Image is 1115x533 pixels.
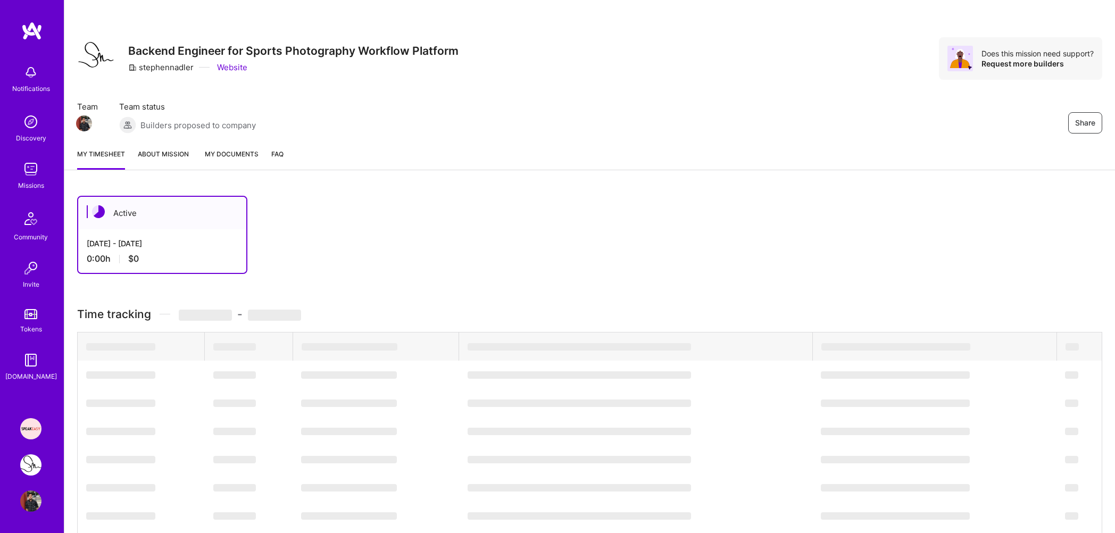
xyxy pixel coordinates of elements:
span: ‌ [86,512,155,520]
div: Tokens [20,323,42,335]
span: ‌ [821,512,970,520]
img: Invite [20,257,41,279]
span: ‌ [248,310,301,321]
span: Share [1075,118,1095,128]
a: Speakeasy: Software Engineer to help Customers write custom functions [18,418,44,439]
div: [DOMAIN_NAME] [5,371,57,382]
img: User Avatar [20,490,41,512]
a: Website [215,62,247,73]
span: ‌ [86,428,155,435]
span: ‌ [1065,484,1078,492]
span: ‌ [468,399,691,407]
span: ‌ [213,456,256,463]
img: tokens [24,309,37,319]
div: Missions [18,180,44,191]
img: Builders proposed to company [119,116,136,134]
span: ‌ [468,456,691,463]
span: ‌ [86,484,155,492]
span: ‌ [213,484,256,492]
span: ‌ [821,456,970,463]
a: User Avatar [18,490,44,512]
span: ‌ [301,512,397,520]
span: ‌ [301,428,397,435]
span: Team [77,101,98,112]
div: [DATE] - [DATE] [87,238,238,249]
a: Team Member Avatar [77,114,91,132]
span: ‌ [468,512,691,520]
span: Team status [119,101,256,112]
span: ‌ [821,399,970,407]
span: ‌ [1065,371,1078,379]
span: ‌ [86,456,155,463]
a: FAQ [271,148,284,170]
span: ‌ [468,371,691,379]
a: About Mission [138,148,189,170]
span: ‌ [179,310,232,321]
img: Speakeasy: Software Engineer to help Customers write custom functions [20,418,41,439]
span: ‌ [1065,456,1078,463]
span: ‌ [213,343,256,351]
span: ‌ [213,399,256,407]
a: Backend Engineer for Sports Photography Workflow Platform [18,454,44,476]
span: ‌ [821,428,970,435]
span: ‌ [468,428,691,435]
div: stephennadler [128,62,194,73]
a: My timesheet [77,148,125,170]
div: Does this mission need support? [981,48,1094,59]
a: My Documents [202,148,259,170]
div: 0:00 h [87,253,238,264]
span: ‌ [468,343,691,351]
span: ‌ [302,343,397,351]
img: bell [20,62,41,83]
span: ‌ [86,371,155,379]
h3: Time tracking [77,307,1102,321]
img: logo [21,21,43,40]
span: My Documents [202,148,259,160]
span: ‌ [86,343,155,351]
img: Company Logo [77,40,115,73]
span: ‌ [1066,343,1079,351]
div: Discovery [16,132,46,144]
button: Share [1068,112,1102,134]
img: Community [18,206,44,231]
span: ‌ [301,399,397,407]
span: ‌ [301,456,397,463]
img: Team Member Avatar [76,115,92,131]
span: ‌ [213,428,256,435]
span: ‌ [1065,399,1078,407]
span: ‌ [301,371,397,379]
div: Invite [23,279,39,290]
div: Notifications [12,83,50,94]
span: ‌ [213,512,256,520]
span: ‌ [213,371,256,379]
span: $0 [128,253,139,264]
span: ‌ [821,343,970,351]
img: Active [92,205,105,218]
div: Community [14,231,48,243]
span: ‌ [821,371,970,379]
img: Backend Engineer for Sports Photography Workflow Platform [20,454,41,476]
span: ‌ [468,484,691,492]
span: ‌ [1065,512,1078,520]
span: ‌ [86,399,155,407]
div: Request more builders [981,59,1094,69]
img: Avatar [947,46,973,71]
i: icon CompanyGray [128,63,137,72]
div: Active [78,197,246,229]
span: Builders proposed to company [140,120,256,131]
span: - [179,307,301,321]
span: ‌ [301,484,397,492]
img: teamwork [20,159,41,180]
span: ‌ [1065,428,1078,435]
img: discovery [20,111,41,132]
span: ‌ [821,484,970,492]
img: guide book [20,349,41,371]
h3: Backend Engineer for Sports Photography Workflow Platform [128,44,459,57]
